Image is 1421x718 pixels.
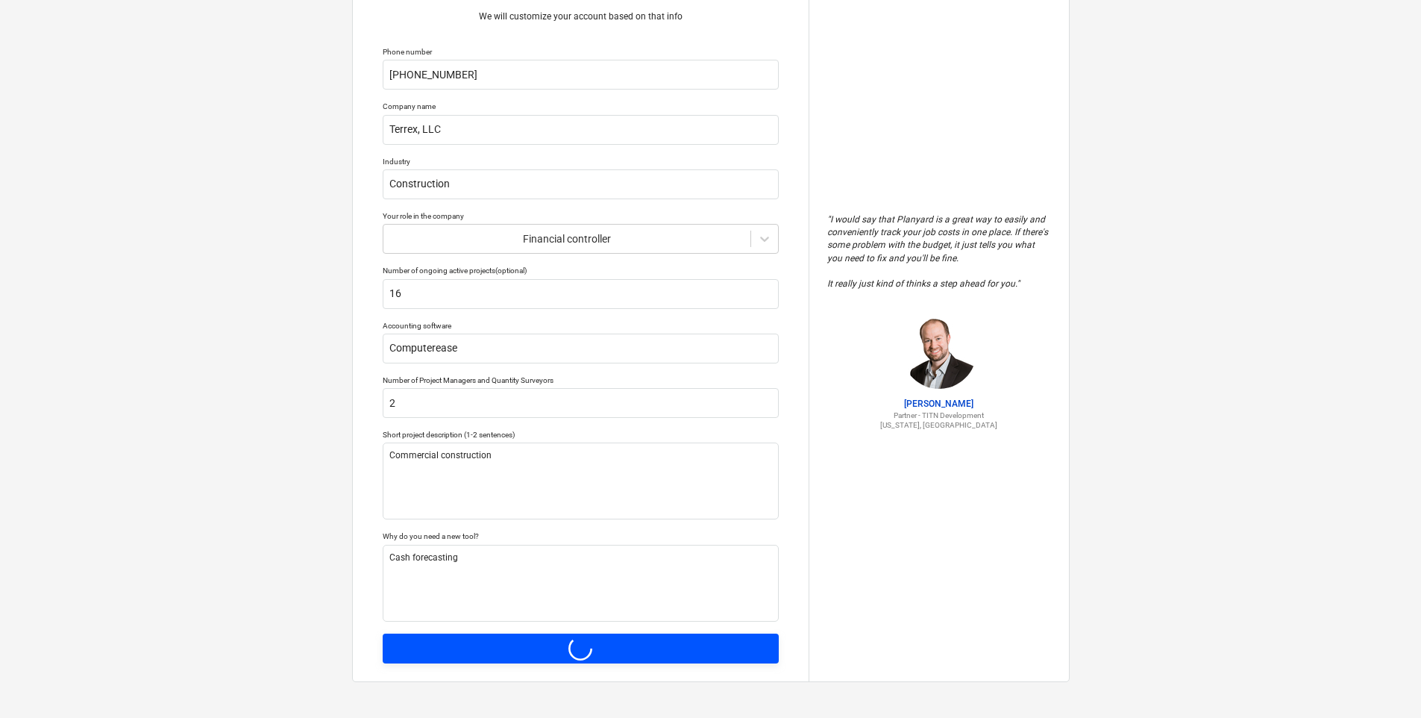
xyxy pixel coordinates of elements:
p: Partner - TITN Development [827,410,1051,420]
div: Industry [383,157,779,166]
img: Jordan Cohen [902,314,976,389]
div: Number of ongoing active projects (optional) [383,266,779,275]
div: Your role in the company [383,211,779,221]
div: Why do you need a new tool? [383,531,779,541]
div: Company name [383,102,779,111]
input: Number of ongoing active projects [383,279,779,309]
textarea: Commercial construction [383,443,779,519]
textarea: Cash forecasting [383,545,779,622]
div: Short project description (1-2 sentences) [383,430,779,440]
p: [US_STATE], [GEOGRAPHIC_DATA] [827,420,1051,430]
p: We will customize your account based on that info [383,10,779,23]
iframe: Chat Widget [1346,646,1421,718]
div: Phone number [383,47,779,57]
input: Number of Project Managers and Quantity Surveyors [383,388,779,418]
input: Accounting software [383,334,779,363]
div: Number of Project Managers and Quantity Surveyors [383,375,779,385]
input: Company name [383,115,779,145]
input: Industry [383,169,779,199]
p: [PERSON_NAME] [827,398,1051,410]
input: Your phone number [383,60,779,90]
div: Accounting software [383,321,779,331]
p: " I would say that Planyard is a great way to easily and conveniently track your job costs in one... [827,213,1051,290]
